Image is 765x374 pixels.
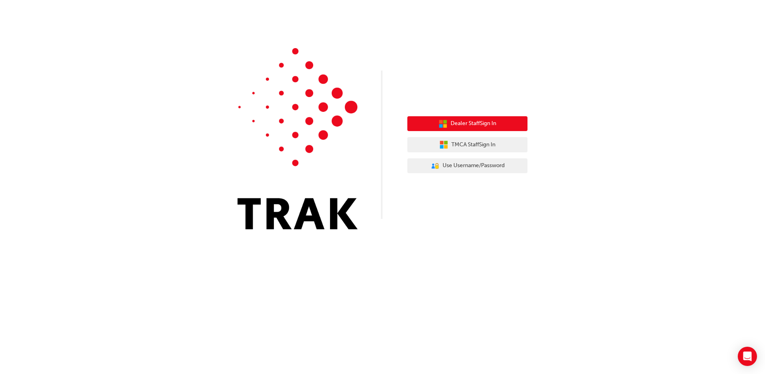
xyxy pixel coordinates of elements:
[443,161,505,170] span: Use Username/Password
[407,158,527,174] button: Use Username/Password
[407,137,527,152] button: TMCA StaffSign In
[738,347,757,366] div: Open Intercom Messenger
[238,48,358,229] img: Trak
[451,140,495,150] span: TMCA Staff Sign In
[407,116,527,131] button: Dealer StaffSign In
[451,119,496,128] span: Dealer Staff Sign In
